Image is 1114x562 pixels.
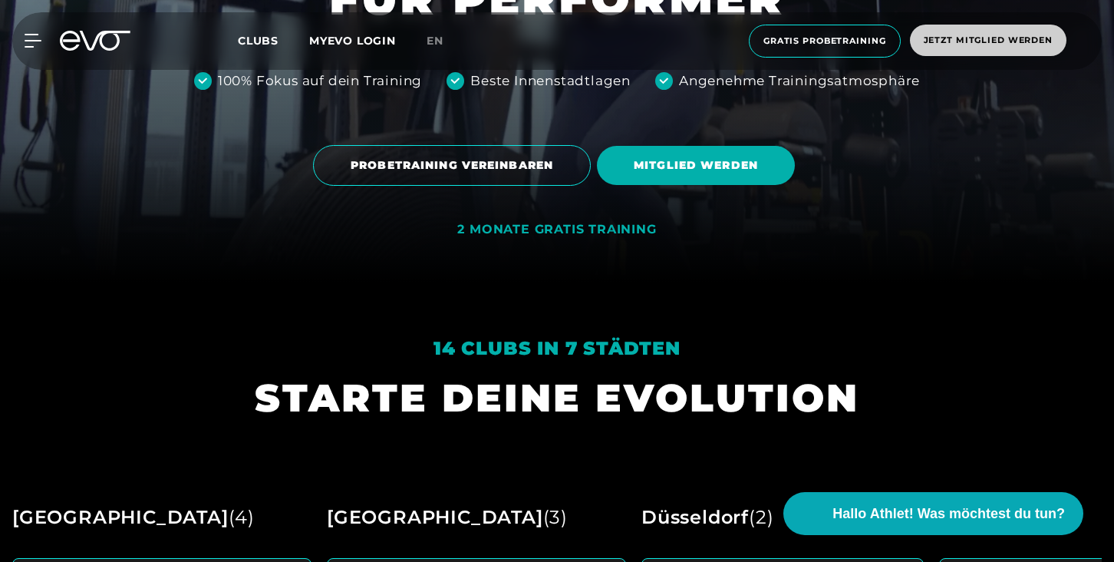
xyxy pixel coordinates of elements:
div: [GEOGRAPHIC_DATA] [12,500,255,535]
div: [GEOGRAPHIC_DATA] [327,500,568,535]
span: ( 3 ) [543,506,568,528]
span: Gratis Probetraining [763,35,886,48]
a: PROBETRAINING VEREINBAREN [313,134,597,197]
div: 2 MONATE GRATIS TRAINING [457,222,656,238]
a: MITGLIED WERDEN [597,134,801,197]
h1: STARTE DEINE EVOLUTION [255,373,859,423]
a: Gratis Probetraining [744,25,905,58]
span: MITGLIED WERDEN [634,157,758,174]
span: Jetzt Mitglied werden [924,34,1053,47]
a: Jetzt Mitglied werden [905,25,1071,58]
span: Hallo Athlet! Was möchtest du tun? [832,504,1065,524]
a: Clubs [238,33,309,48]
span: ( 4 ) [229,506,255,528]
span: ( 2 ) [749,506,773,528]
div: Düsseldorf [641,500,773,535]
span: en [427,34,443,48]
a: en [427,32,462,50]
span: PROBETRAINING VEREINBAREN [351,157,553,174]
em: 14 Clubs in 7 Städten [433,337,681,359]
a: MYEVO LOGIN [309,34,396,48]
button: Hallo Athlet! Was möchtest du tun? [783,492,1083,535]
span: Clubs [238,34,278,48]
